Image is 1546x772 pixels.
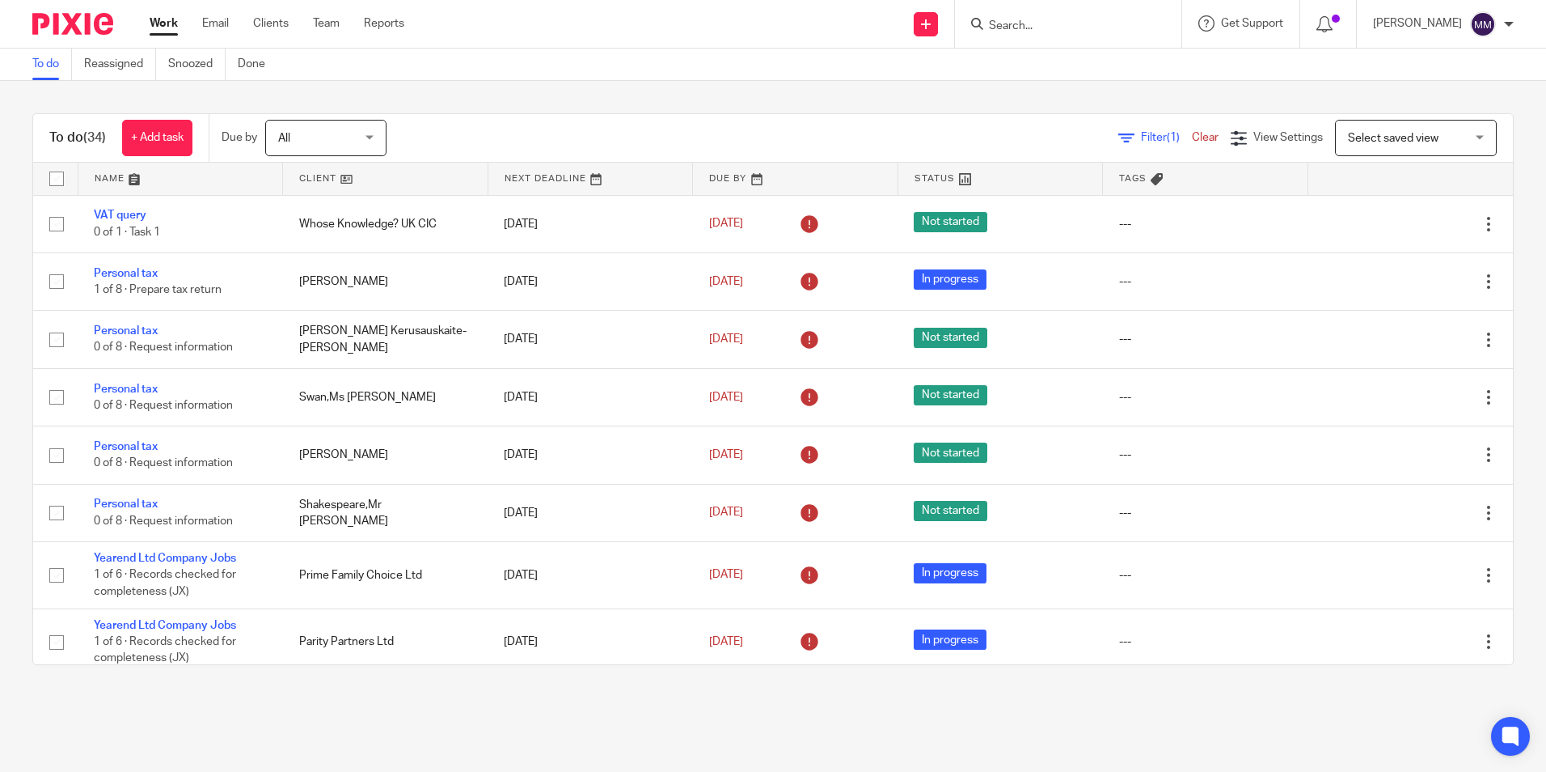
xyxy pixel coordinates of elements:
[94,458,233,469] span: 0 of 8 · Request information
[1470,11,1496,37] img: svg%3E
[222,129,257,146] p: Due by
[709,276,743,287] span: [DATE]
[32,49,72,80] a: To do
[488,195,693,252] td: [DATE]
[488,609,693,675] td: [DATE]
[283,368,488,426] td: Swan,Ms [PERSON_NAME]
[150,15,178,32] a: Work
[488,426,693,484] td: [DATE]
[1119,634,1292,650] div: ---
[1119,389,1292,405] div: ---
[488,484,693,541] td: [DATE]
[709,636,743,647] span: [DATE]
[94,342,233,354] span: 0 of 8 · Request information
[709,570,743,581] span: [DATE]
[94,515,233,527] span: 0 of 8 · Request information
[238,49,277,80] a: Done
[1167,132,1180,143] span: (1)
[914,212,987,232] span: Not started
[253,15,289,32] a: Clients
[914,443,987,463] span: Not started
[364,15,404,32] a: Reports
[1141,132,1192,143] span: Filter
[1192,132,1219,143] a: Clear
[1348,133,1438,144] span: Select saved view
[94,620,236,631] a: Yearend Ltd Company Jobs
[914,269,986,290] span: In progress
[283,609,488,675] td: Parity Partners Ltd
[488,368,693,426] td: [DATE]
[94,284,222,295] span: 1 of 8 · Prepare tax return
[283,484,488,541] td: Shakespeare,Mr [PERSON_NAME]
[488,542,693,609] td: [DATE]
[709,392,743,403] span: [DATE]
[1119,216,1292,232] div: ---
[313,15,340,32] a: Team
[914,501,987,521] span: Not started
[1119,174,1147,183] span: Tags
[1221,18,1283,29] span: Get Support
[283,542,488,609] td: Prime Family Choice Ltd
[709,333,743,345] span: [DATE]
[1119,505,1292,521] div: ---
[94,441,158,452] a: Personal tax
[1119,567,1292,583] div: ---
[94,384,158,395] a: Personal tax
[1119,447,1292,463] div: ---
[94,210,146,221] a: VAT query
[914,630,986,650] span: In progress
[914,328,987,348] span: Not started
[283,311,488,368] td: [PERSON_NAME] Kerusauskaite-[PERSON_NAME]
[1119,331,1292,347] div: ---
[283,426,488,484] td: [PERSON_NAME]
[83,131,106,144] span: (34)
[94,268,158,279] a: Personal tax
[488,311,693,368] td: [DATE]
[168,49,226,80] a: Snoozed
[709,507,743,519] span: [DATE]
[488,252,693,310] td: [DATE]
[987,19,1133,34] input: Search
[94,325,158,337] a: Personal tax
[32,13,113,35] img: Pixie
[283,252,488,310] td: [PERSON_NAME]
[914,385,987,405] span: Not started
[1373,15,1462,32] p: [PERSON_NAME]
[94,570,236,598] span: 1 of 6 · Records checked for completeness (JX)
[709,449,743,460] span: [DATE]
[283,195,488,252] td: Whose Knowledge? UK CIC
[94,498,158,510] a: Personal tax
[202,15,229,32] a: Email
[94,553,236,564] a: Yearend Ltd Company Jobs
[914,563,986,583] span: In progress
[94,227,160,238] span: 0 of 1 · Task 1
[94,636,236,664] span: 1 of 6 · Records checked for completeness (JX)
[1119,274,1292,290] div: ---
[709,218,743,230] span: [DATE]
[278,133,290,144] span: All
[49,129,106,146] h1: To do
[84,49,156,80] a: Reassigned
[94,400,233,411] span: 0 of 8 · Request information
[122,120,192,156] a: + Add task
[1253,132,1323,143] span: View Settings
